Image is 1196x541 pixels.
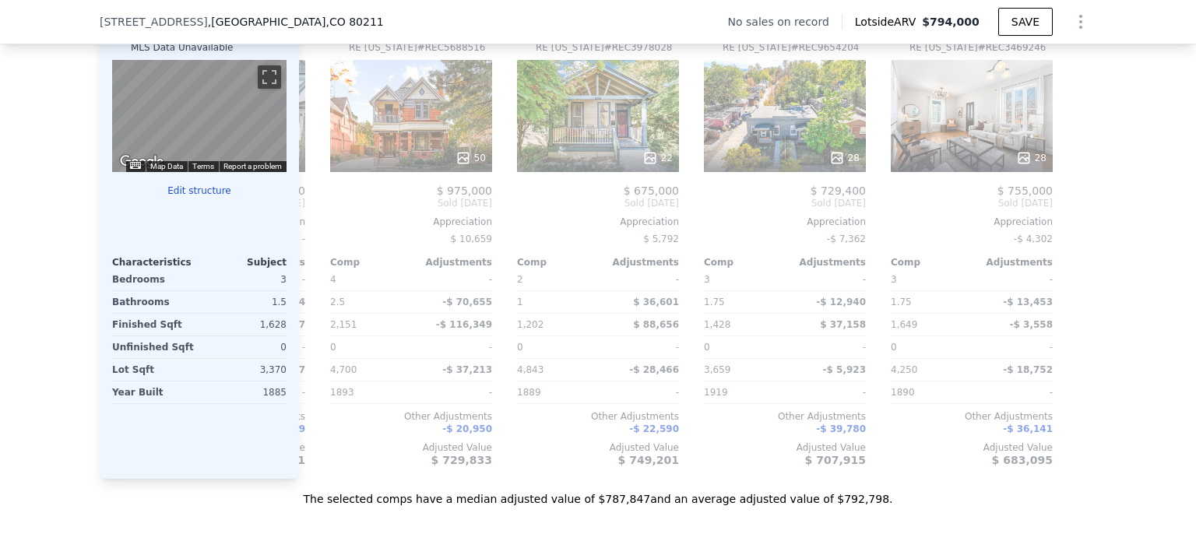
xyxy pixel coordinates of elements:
[112,60,287,172] div: Map
[202,336,287,358] div: 0
[891,256,972,269] div: Comp
[202,314,287,335] div: 1,628
[116,152,167,172] img: Google
[330,291,408,313] div: 2.5
[891,319,917,330] span: 1,649
[202,269,287,290] div: 3
[437,184,492,197] span: $ 975,000
[704,197,866,209] span: Sold [DATE]
[112,336,196,358] div: Unfinished Sqft
[1014,234,1053,244] span: -$ 4,302
[998,8,1053,36] button: SAVE
[199,256,287,269] div: Subject
[601,269,679,290] div: -
[816,423,866,434] span: -$ 39,780
[150,161,183,172] button: Map Data
[891,291,969,313] div: 1.75
[208,14,384,30] span: , [GEOGRAPHIC_DATA]
[704,364,730,375] span: 3,659
[411,256,492,269] div: Adjustments
[624,184,679,197] span: $ 675,000
[975,269,1053,290] div: -
[909,41,1046,54] div: RE [US_STATE] # REC3469246
[442,423,492,434] span: -$ 20,950
[891,274,897,285] span: 3
[414,381,492,403] div: -
[414,336,492,358] div: -
[704,256,785,269] div: Comp
[855,14,922,30] span: Lotside ARV
[112,184,287,197] button: Edit structure
[330,381,408,403] div: 1893
[891,381,969,403] div: 1890
[601,381,679,403] div: -
[436,319,492,330] span: -$ 116,349
[442,297,492,307] span: -$ 70,655
[816,297,866,307] span: -$ 12,940
[517,441,679,454] div: Adjusted Value
[788,336,866,358] div: -
[112,269,196,290] div: Bedrooms
[992,454,1053,466] span: $ 683,095
[112,60,287,172] div: Street View
[891,441,1053,454] div: Adjusted Value
[330,197,492,209] span: Sold [DATE]
[330,274,336,285] span: 4
[788,381,866,403] div: -
[431,454,492,466] span: $ 729,833
[723,41,860,54] div: RE [US_STATE] # REC9654204
[112,256,199,269] div: Characteristics
[202,359,287,381] div: 3,370
[1065,6,1096,37] button: Show Options
[1010,319,1053,330] span: -$ 3,558
[785,256,866,269] div: Adjustments
[704,274,710,285] span: 3
[891,197,1053,209] span: Sold [DATE]
[629,423,679,434] span: -$ 22,590
[517,319,543,330] span: 1,202
[112,381,196,403] div: Year Built
[643,234,679,244] span: $ 5,792
[820,319,866,330] span: $ 37,158
[192,162,214,170] a: Terms (opens in new tab)
[642,150,673,166] div: 22
[536,41,673,54] div: RE [US_STATE] # REC3978028
[517,216,679,228] div: Appreciation
[330,342,336,353] span: 0
[601,336,679,358] div: -
[116,152,167,172] a: Open this area in Google Maps (opens a new window)
[891,364,917,375] span: 4,250
[823,364,866,375] span: -$ 5,923
[891,410,1053,423] div: Other Adjustments
[131,41,234,54] div: MLS Data Unavailable
[704,441,866,454] div: Adjusted Value
[517,274,523,285] span: 2
[997,184,1053,197] span: $ 755,000
[517,291,595,313] div: 1
[349,41,486,54] div: RE [US_STATE] # REC5688516
[704,216,866,228] div: Appreciation
[451,234,492,244] span: $ 10,659
[100,14,208,30] span: [STREET_ADDRESS]
[112,314,196,335] div: Finished Sqft
[704,319,730,330] span: 1,428
[1003,297,1053,307] span: -$ 13,453
[330,410,492,423] div: Other Adjustments
[442,364,492,375] span: -$ 37,213
[811,184,866,197] span: $ 729,400
[130,162,141,169] button: Keyboard shortcuts
[1016,150,1046,166] div: 28
[629,364,679,375] span: -$ 28,466
[223,162,282,170] a: Report a problem
[891,342,897,353] span: 0
[805,454,866,466] span: $ 707,915
[704,410,866,423] div: Other Adjustments
[704,381,782,403] div: 1919
[829,150,860,166] div: 28
[633,319,679,330] span: $ 88,656
[704,342,710,353] span: 0
[100,479,1096,507] div: The selected comps have a median adjusted value of $787,847 and an average adjusted value of $792...
[827,234,866,244] span: -$ 7,362
[330,216,492,228] div: Appreciation
[517,256,598,269] div: Comp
